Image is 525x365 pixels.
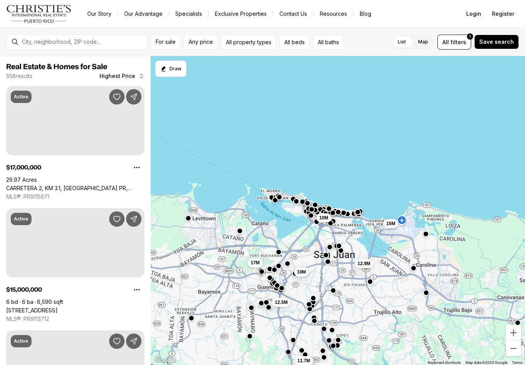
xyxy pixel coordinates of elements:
button: Highest Price [95,68,149,84]
label: Map [412,35,434,49]
a: Exclusive Properties [209,8,273,19]
span: Map data ©2025 Google [465,360,507,365]
button: Login [462,6,486,22]
button: 15M [383,219,398,228]
span: Any price [189,39,213,45]
button: Save search [474,35,519,49]
a: 20 AMAPOLA ST, CAROLINA PR, 00979 [6,307,58,314]
a: Blog [354,8,377,19]
a: CARRETERA 2, KM 3.1, BAYAMON PR, 00961 [6,185,145,192]
span: 1 [469,33,471,40]
button: All property types [221,35,276,50]
span: 15M [386,221,395,227]
span: Save search [479,39,514,45]
span: 10M [297,269,306,275]
label: List [392,35,412,49]
span: For sale [156,39,176,45]
p: Active [14,94,28,100]
a: Specialists [169,8,208,19]
span: filters [450,38,466,46]
span: 10M [319,215,328,221]
span: 12.5M [275,299,287,305]
span: 12.9M [357,260,370,267]
span: Real Estate & Homes for Sale [6,63,107,71]
button: 12.5M [272,297,291,307]
a: Our Advantage [118,8,169,19]
button: 17M [248,258,262,267]
button: Share Property [126,211,141,227]
button: Save Property: 602 BARBOSA AVE [109,333,125,349]
button: All beds [279,35,310,50]
p: Active [14,216,28,222]
button: For sale [151,35,181,50]
button: Save Property: CARRETERA 2, KM 3.1 [109,89,125,105]
button: All baths [313,35,344,50]
span: 17M [251,259,259,265]
a: Resources [314,8,353,19]
button: 10M [294,267,309,276]
button: Allfilters1 [437,35,471,50]
button: Property options [129,160,145,175]
button: Start drawing [155,61,186,77]
button: Contact Us [273,8,313,19]
button: Share Property [126,89,141,105]
p: Active [14,338,28,344]
span: Register [492,11,514,17]
p: 558 results [6,73,32,79]
img: logo [6,5,72,23]
span: 11.7M [297,358,310,364]
button: Zoom in [506,325,521,340]
a: Terms (opens in new tab) [512,360,523,365]
span: Login [466,11,481,17]
button: Any price [184,35,218,50]
button: Zoom out [506,341,521,356]
button: Register [487,6,519,22]
button: 10M [316,213,331,222]
span: All [442,38,449,46]
button: Property options [129,282,145,297]
button: Save Property: 20 AMAPOLA ST [109,211,125,227]
a: Our Story [81,8,118,19]
button: 12.9M [354,259,373,268]
button: Share Property [126,333,141,349]
span: Highest Price [100,73,135,79]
